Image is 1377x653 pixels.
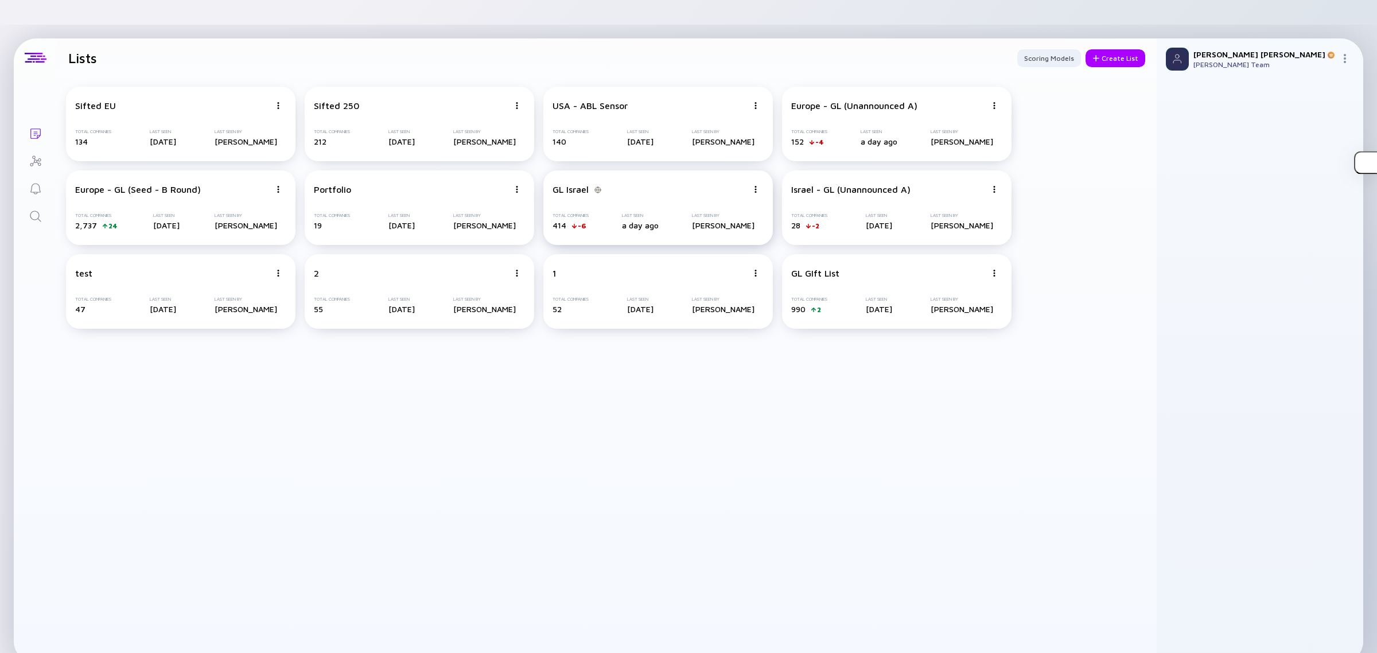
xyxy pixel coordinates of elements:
[75,297,111,302] div: Total Companies
[791,304,806,314] span: 990
[622,213,659,218] div: Last Seen
[791,184,911,195] div: Israel - GL (Unannounced A)
[453,137,516,146] div: [PERSON_NAME]
[931,213,993,218] div: Last Seen By
[153,213,180,218] div: Last Seen
[150,297,176,302] div: Last Seen
[553,220,566,230] span: 414
[791,213,827,218] div: Total Companies
[553,268,557,278] div: 1
[314,100,360,111] div: Sifted 250
[314,220,322,230] span: 19
[1193,60,1336,69] div: [PERSON_NAME] Team
[861,137,897,146] div: a day ago
[314,297,350,302] div: Total Companies
[752,186,759,193] img: Menu
[215,297,277,302] div: Last Seen By
[453,220,516,230] div: [PERSON_NAME]
[1340,54,1349,63] img: Menu
[215,304,277,314] div: [PERSON_NAME]
[991,102,998,109] img: Menu
[553,304,562,314] span: 52
[314,213,350,218] div: Total Companies
[692,220,754,230] div: [PERSON_NAME]
[791,100,917,111] div: Europe - GL (Unannounced A)
[75,268,92,278] div: test
[215,213,277,218] div: Last Seen By
[866,213,892,218] div: Last Seen
[150,304,176,314] div: [DATE]
[388,137,415,146] div: [DATE]
[108,221,118,230] div: 24
[150,129,176,134] div: Last Seen
[931,137,993,146] div: [PERSON_NAME]
[931,129,993,134] div: Last Seen By
[692,297,754,302] div: Last Seen By
[75,220,97,230] span: 2,737
[75,304,85,314] span: 47
[991,270,998,277] img: Menu
[866,220,892,230] div: [DATE]
[388,220,415,230] div: [DATE]
[791,220,800,230] span: 28
[817,305,821,314] div: 2
[388,297,415,302] div: Last Seen
[752,270,759,277] img: Menu
[627,304,654,314] div: [DATE]
[1193,49,1336,59] div: [PERSON_NAME] [PERSON_NAME]
[791,297,827,302] div: Total Companies
[14,201,57,229] a: Search
[75,137,88,146] span: 134
[275,186,282,193] img: Menu
[314,268,319,278] div: 2
[14,174,57,201] a: Reminders
[75,100,116,111] div: Sifted EU
[553,184,589,195] div: GL Israel
[866,304,892,314] div: [DATE]
[622,220,659,230] div: a day ago
[627,297,654,302] div: Last Seen
[791,137,804,146] span: 152
[1166,48,1189,71] img: Profile Picture
[553,100,628,111] div: USA - ABL Sensor
[553,137,566,146] span: 140
[931,220,993,230] div: [PERSON_NAME]
[752,102,759,109] img: Menu
[453,297,516,302] div: Last Seen By
[692,304,754,314] div: [PERSON_NAME]
[388,129,415,134] div: Last Seen
[791,268,839,278] div: GL GIft List
[692,129,754,134] div: Last Seen By
[14,119,57,146] a: Lists
[692,137,754,146] div: [PERSON_NAME]
[153,220,180,230] div: [DATE]
[275,102,282,109] img: Menu
[215,220,277,230] div: [PERSON_NAME]
[553,213,589,218] div: Total Companies
[991,186,998,193] img: Menu
[931,297,993,302] div: Last Seen By
[1086,49,1145,67] button: Create List
[514,102,520,109] img: Menu
[314,129,350,134] div: Total Companies
[75,184,201,195] div: Europe - GL (Seed - B Round)
[812,221,819,230] div: -2
[215,129,277,134] div: Last Seen By
[453,213,516,218] div: Last Seen By
[150,137,176,146] div: [DATE]
[314,304,323,314] span: 55
[791,129,827,134] div: Total Companies
[553,297,589,302] div: Total Companies
[861,129,897,134] div: Last Seen
[627,129,654,134] div: Last Seen
[314,137,326,146] span: 212
[931,304,993,314] div: [PERSON_NAME]
[815,138,824,146] div: -4
[14,146,57,174] a: Investor Map
[692,213,754,218] div: Last Seen By
[627,137,654,146] div: [DATE]
[314,184,351,195] div: Portfolio
[1017,49,1081,67] div: Scoring Models
[514,186,520,193] img: Menu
